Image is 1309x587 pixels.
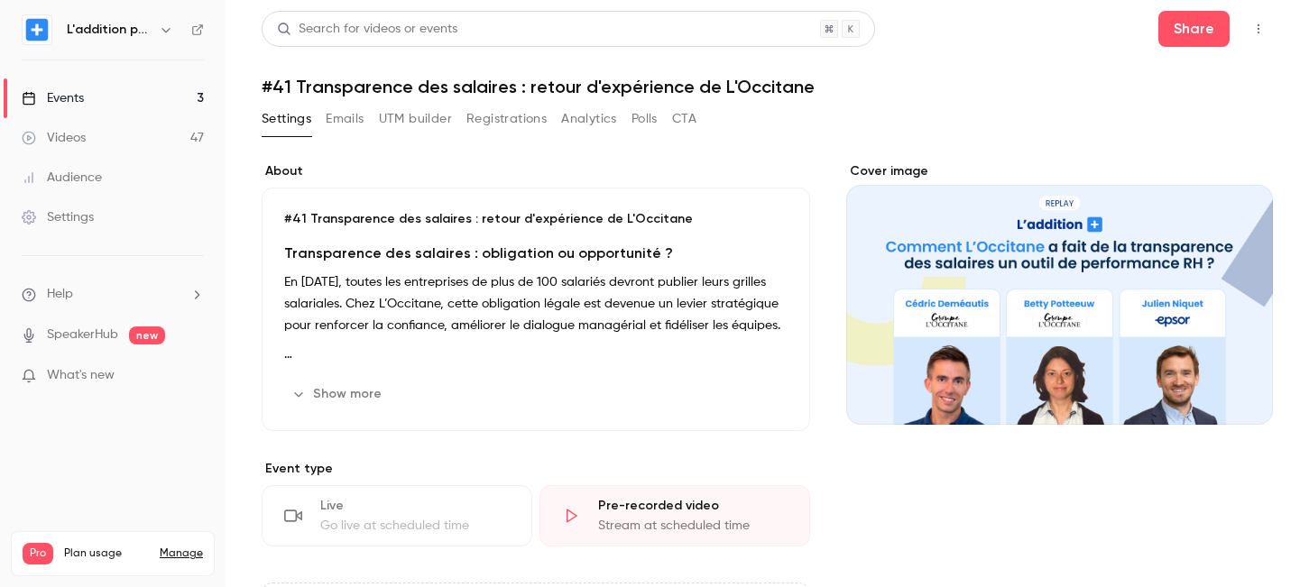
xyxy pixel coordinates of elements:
img: L'addition par Epsor [23,15,51,44]
span: What's new [47,366,115,385]
button: Polls [631,105,658,133]
li: help-dropdown-opener [22,285,204,304]
button: Settings [262,105,311,133]
div: Events [22,89,84,107]
h4: Transparence des salaires : obligation ou opportunité ? [284,243,788,264]
h1: #41 Transparence des salaires : retour d'expérience de L'Occitane [262,76,1273,97]
div: Videos [22,129,86,147]
button: Show more [284,380,392,408]
div: Settings [22,208,94,226]
span: Pro [23,543,53,564]
button: CTA [672,105,696,133]
h6: L'addition par Epsor [67,21,152,39]
div: Live [320,497,510,515]
div: Audience [22,169,102,187]
iframe: Noticeable Trigger [182,368,204,384]
div: LiveGo live at scheduled time [262,485,532,546]
p: ‍ [284,344,788,365]
button: Share [1158,11,1230,47]
label: About [262,162,810,180]
section: Cover image [846,162,1273,425]
span: Plan usage [64,546,149,561]
button: Emails [326,105,364,133]
div: Pre-recorded videoStream at scheduled time [539,485,810,546]
span: new [129,326,165,344]
div: Stream at scheduled time [598,517,788,535]
button: UTM builder [379,105,452,133]
button: Analytics [561,105,617,133]
div: Go live at scheduled time [320,517,510,535]
p: #41 Transparence des salaires : retour d'expérience de L'Occitane [284,210,788,228]
div: Search for videos or events [277,20,457,39]
span: Help [47,285,73,304]
p: En [DATE], toutes les entreprises de plus de 100 salariés devront publier leurs grilles salariale... [284,271,788,336]
p: Event type [262,460,810,478]
button: Registrations [466,105,547,133]
label: Cover image [846,162,1273,180]
a: Manage [160,546,203,561]
a: SpeakerHub [47,326,118,344]
div: Pre-recorded video [598,497,788,515]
